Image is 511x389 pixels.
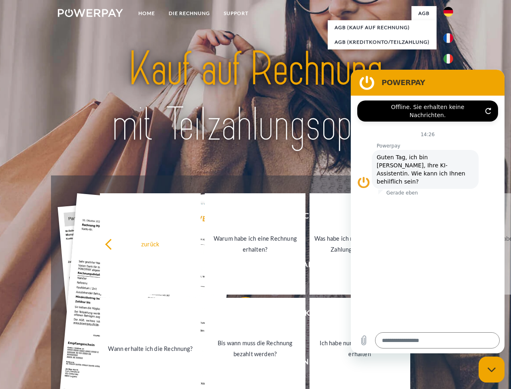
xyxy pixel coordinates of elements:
[443,54,453,64] img: it
[217,6,255,21] a: SUPPORT
[328,20,437,35] a: AGB (Kauf auf Rechnung)
[210,338,301,359] div: Bis wann muss die Rechnung bezahlt werden?
[210,233,301,255] div: Warum habe ich eine Rechnung erhalten?
[443,33,453,43] img: fr
[443,7,453,17] img: de
[351,70,505,353] iframe: Messaging-Fenster
[310,193,410,295] a: Was habe ich noch offen, ist meine Zahlung eingegangen?
[105,343,196,354] div: Wann erhalte ich die Rechnung?
[58,9,123,17] img: logo-powerpay-white.svg
[105,238,196,249] div: zurück
[162,6,217,21] a: DIE RECHNUNG
[314,233,405,255] div: Was habe ich noch offen, ist meine Zahlung eingegangen?
[328,35,437,49] a: AGB (Kreditkonto/Teilzahlung)
[479,357,505,383] iframe: Schaltfläche zum Öffnen des Messaging-Fensters; Konversation läuft
[131,6,162,21] a: Home
[314,338,405,359] div: Ich habe nur eine Teillieferung erhalten
[77,39,434,155] img: title-powerpay_de.svg
[411,6,437,21] a: agb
